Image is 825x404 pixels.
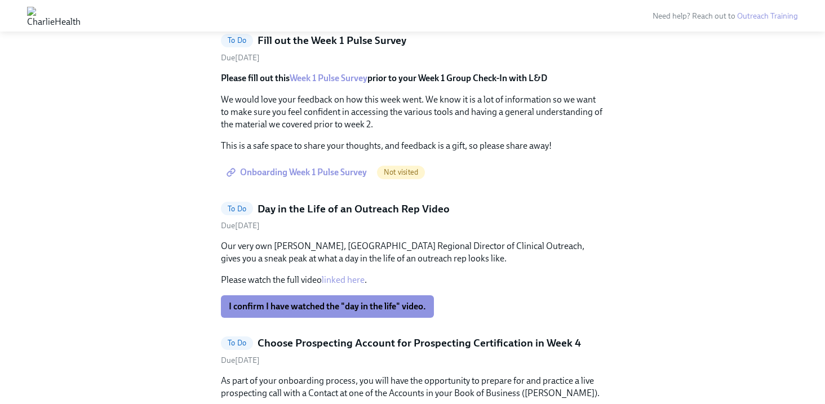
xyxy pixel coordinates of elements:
[229,301,426,312] span: I confirm I have watched the "day in the life" video.
[221,336,604,366] a: To DoChoose Prospecting Account for Prospecting Certification in Week 4Due[DATE]
[258,336,581,350] h5: Choose Prospecting Account for Prospecting Certification in Week 4
[221,339,253,347] span: To Do
[221,205,253,213] span: To Do
[221,94,604,131] p: We would love your feedback on how this week went. We know it is a lot of information so we want ...
[221,295,434,318] button: I confirm I have watched the "day in the life" video.
[377,168,425,176] span: Not visited
[258,33,406,48] h5: Fill out the Week 1 Pulse Survey
[221,202,604,232] a: To DoDay in the Life of an Outreach Rep VideoDue[DATE]
[290,73,367,83] a: Week 1 Pulse Survey
[221,356,260,365] span: Tuesday, October 14th 2025, 9:00 am
[229,167,367,178] span: Onboarding Week 1 Pulse Survey
[221,274,604,286] p: Please watch the full video .
[221,221,260,230] span: Thursday, October 16th 2025, 9:00 am
[221,240,604,265] p: Our very own [PERSON_NAME], [GEOGRAPHIC_DATA] Regional Director of Clinical Outreach, gives you a...
[221,33,604,63] a: To DoFill out the Week 1 Pulse SurveyDue[DATE]
[737,11,798,21] a: Outreach Training
[27,7,81,25] img: CharlieHealth
[221,53,260,63] span: Friday, October 10th 2025, 1:00 pm
[221,36,253,45] span: To Do
[653,11,798,21] span: Need help? Reach out to
[322,274,365,285] a: linked here
[221,161,375,184] a: Onboarding Week 1 Pulse Survey
[221,375,604,399] p: As part of your onboarding process, you will have the opportunity to prepare for and practice a l...
[221,73,547,83] strong: Please fill out this prior to your Week 1 Group Check-In with L&D
[258,202,450,216] h5: Day in the Life of an Outreach Rep Video
[221,140,604,152] p: This is a safe space to share your thoughts, and feedback is a gift, so please share away!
